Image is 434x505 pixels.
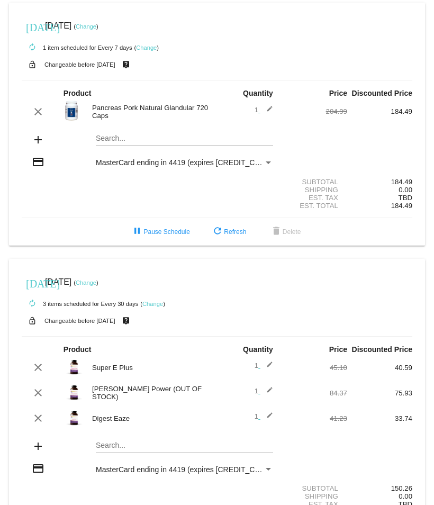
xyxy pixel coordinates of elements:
[347,389,412,397] div: 75.93
[211,226,224,238] mat-icon: refresh
[352,345,412,354] strong: Discounted Price
[64,100,80,121] img: Pork.jpg
[87,104,217,120] div: Pancreas Pork Natural Glandular 720 Caps
[44,61,115,68] small: Changeable before [DATE]
[282,389,347,397] div: 84.37
[134,44,159,51] small: ( )
[347,364,412,372] div: 40.59
[32,361,44,374] mat-icon: clear
[255,387,273,395] span: 1
[282,194,347,202] div: Est. Tax
[32,462,44,475] mat-icon: credit_card
[260,412,273,425] mat-icon: edit
[347,107,412,115] div: 184.49
[282,364,347,372] div: 45.10
[329,89,347,97] strong: Price
[282,178,347,186] div: Subtotal
[282,202,347,210] div: Est. Total
[76,23,96,30] a: Change
[282,492,347,500] div: Shipping
[96,465,298,474] span: MasterCard ending in 4419 (expires [CREDIT_CARD_DATA])
[282,107,347,115] div: 204.99
[74,279,98,286] small: ( )
[64,407,85,428] img: Desaulniers-V-DIG090-PL-8-Digest-Eaze-7ESSDIG090-PL.png
[96,465,273,474] mat-select: Payment Method
[270,228,301,236] span: Delete
[26,20,39,33] mat-icon: [DATE]
[260,361,273,374] mat-icon: edit
[96,441,273,450] input: Search...
[87,414,217,422] div: Digest Eaze
[87,385,217,401] div: [PERSON_NAME] Power (OUT OF STOCK)
[270,226,283,238] mat-icon: delete
[261,222,310,241] button: Delete
[399,492,412,500] span: 0.00
[26,41,39,54] mat-icon: autorenew
[352,89,412,97] strong: Discounted Price
[64,382,85,403] img: Desaulniers-V-BPT090-PL-7-Brocco-Power-7ESSBPT090-PL.png
[131,228,189,236] span: Pause Schedule
[22,301,138,307] small: 3 items scheduled for Every 30 days
[255,362,273,369] span: 1
[347,484,412,492] div: 150.26
[142,301,163,307] a: Change
[32,156,44,168] mat-icon: credit_card
[96,158,273,167] mat-select: Payment Method
[329,345,347,354] strong: Price
[255,412,273,420] span: 1
[44,318,115,324] small: Changeable before [DATE]
[64,89,92,97] strong: Product
[26,297,39,310] mat-icon: autorenew
[120,58,132,71] mat-icon: live_help
[26,58,39,71] mat-icon: lock_open
[131,226,143,238] mat-icon: pause
[96,134,273,143] input: Search...
[26,276,39,289] mat-icon: [DATE]
[203,222,255,241] button: Refresh
[282,414,347,422] div: 41.23
[260,386,273,399] mat-icon: edit
[32,440,44,453] mat-icon: add
[140,301,165,307] small: ( )
[136,44,157,51] a: Change
[391,202,412,210] span: 184.49
[243,89,273,97] strong: Quantity
[96,158,298,167] span: MasterCard ending in 4419 (expires [CREDIT_CARD_DATA])
[74,23,98,30] small: ( )
[347,414,412,422] div: 33.74
[26,314,39,328] mat-icon: lock_open
[120,314,132,328] mat-icon: live_help
[32,105,44,118] mat-icon: clear
[347,178,412,186] div: 184.49
[64,345,92,354] strong: Product
[22,44,132,51] small: 1 item scheduled for Every 7 days
[243,345,273,354] strong: Quantity
[399,186,412,194] span: 0.00
[64,356,85,377] img: Desaulniers-V-ANT30L-PL-Super-E-Plus.png
[87,364,217,372] div: Super E Plus
[282,186,347,194] div: Shipping
[76,279,96,286] a: Change
[32,133,44,146] mat-icon: add
[255,106,273,114] span: 1
[260,105,273,118] mat-icon: edit
[32,412,44,425] mat-icon: clear
[282,484,347,492] div: Subtotal
[399,194,412,202] span: TBD
[32,386,44,399] mat-icon: clear
[122,222,198,241] button: Pause Schedule
[211,228,246,236] span: Refresh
